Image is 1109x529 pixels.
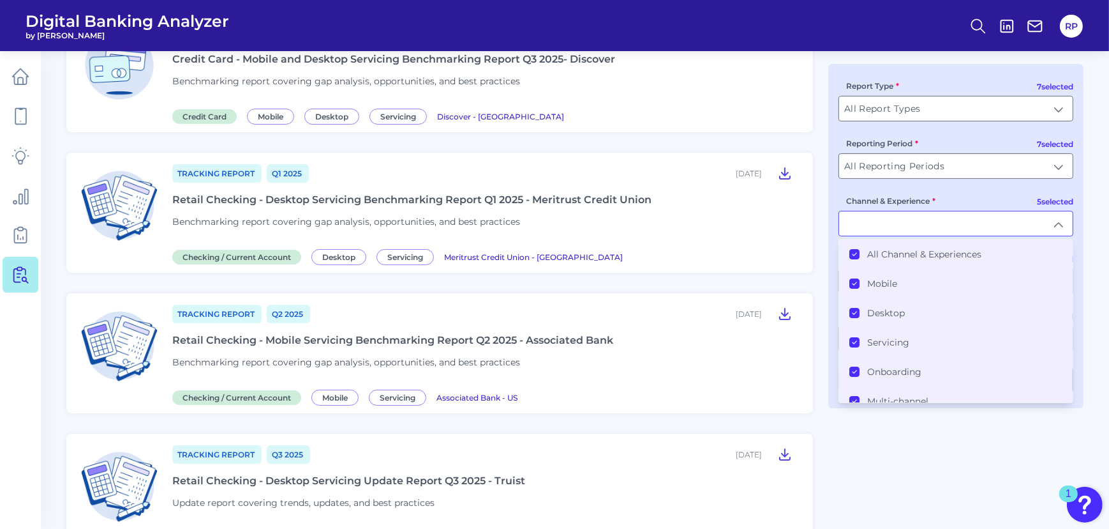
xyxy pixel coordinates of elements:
[267,305,310,323] a: Q2 2025
[77,22,162,108] img: Credit Card
[172,445,262,464] a: Tracking Report
[772,163,798,183] button: Retail Checking - Desktop Servicing Benchmarking Report Q1 2025 - Meritrust Credit Union
[369,109,427,125] span: Servicing
[437,110,564,122] a: Discover - [GEOGRAPHIC_DATA]
[846,139,918,148] label: Reporting Period
[77,303,162,389] img: Checking / Current Account
[172,391,306,403] a: Checking / Current Account
[736,450,762,459] div: [DATE]
[172,109,237,124] span: Credit Card
[1060,15,1083,38] button: RP
[867,249,981,260] label: All Channel & Experiences
[846,196,935,206] label: Channel & Experience
[846,81,899,91] label: Report Type
[772,444,798,464] button: Retail Checking - Desktop Servicing Update Report Q3 2025 - Truist
[77,163,162,249] img: Checking / Current Account
[311,250,371,263] a: Desktop
[867,395,928,407] label: Multi-channel
[172,334,613,346] div: Retail Checking - Mobile Servicing Benchmarking Report Q2 2025 - Associated Bank
[1066,494,1071,510] div: 1
[26,31,229,40] span: by [PERSON_NAME]
[172,390,301,405] span: Checking / Current Account
[172,194,651,206] div: Retail Checking - Desktop Servicing Benchmarking Report Q1 2025 - Meritrust Credit Union
[376,249,434,265] span: Servicing
[26,11,229,31] span: Digital Banking Analyzer
[867,337,909,348] label: Servicing
[437,112,564,121] span: Discover - [GEOGRAPHIC_DATA]
[736,169,762,178] div: [DATE]
[311,391,364,403] a: Mobile
[369,390,426,406] span: Servicing
[172,305,262,323] a: Tracking Report
[867,366,921,378] label: Onboarding
[247,110,299,122] a: Mobile
[369,391,431,403] a: Servicing
[267,445,310,464] a: Q3 2025
[772,303,798,324] button: Retail Checking - Mobile Servicing Benchmarking Report Q2 2025 - Associated Bank
[172,110,242,122] a: Credit Card
[172,75,520,87] span: Benchmarking report covering gap analysis, opportunities, and best practices
[172,356,520,368] span: Benchmarking report covering gap analysis, opportunities, and best practices
[172,164,262,183] a: Tracking Report
[172,53,615,65] div: Credit Card - Mobile and Desktop Servicing Benchmarking Report Q3 2025- Discover
[172,475,525,487] div: Retail Checking - Desktop Servicing Update Report Q3 2025 - Truist
[172,250,301,264] span: Checking / Current Account
[247,109,294,125] span: Mobile
[304,110,364,122] a: Desktop
[172,216,520,227] span: Benchmarking report covering gap analysis, opportunities, and best practices
[376,250,439,263] a: Servicing
[267,164,309,183] a: Q1 2025
[369,110,432,122] a: Servicing
[444,250,623,263] a: Meritrust Credit Union - [GEOGRAPHIC_DATA]
[444,252,623,262] span: Meritrust Credit Union - [GEOGRAPHIC_DATA]
[436,393,517,402] span: Associated Bank - US
[1067,487,1103,523] button: Open Resource Center, 1 new notification
[311,390,359,406] span: Mobile
[867,278,897,289] label: Mobile
[436,391,517,403] a: Associated Bank - US
[867,307,905,319] label: Desktop
[172,497,435,509] span: Update report covering trends, updates, and best practices
[736,309,762,319] div: [DATE]
[172,250,306,263] a: Checking / Current Account
[311,249,366,265] span: Desktop
[304,109,359,125] span: Desktop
